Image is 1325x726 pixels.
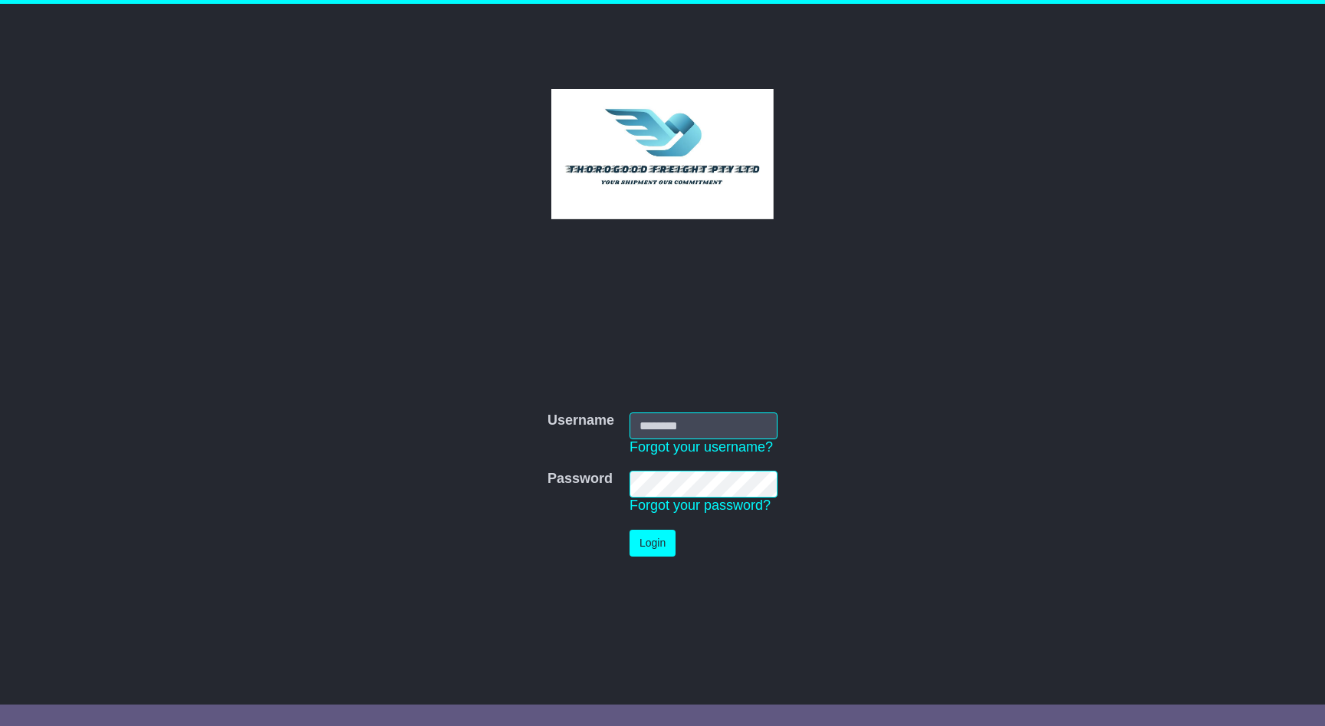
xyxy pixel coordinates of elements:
a: Forgot your password? [630,498,771,513]
a: Forgot your username? [630,439,773,455]
label: Username [547,412,614,429]
label: Password [547,471,613,488]
button: Login [630,530,676,557]
img: Thorogood Freight Pty Ltd [551,89,774,219]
